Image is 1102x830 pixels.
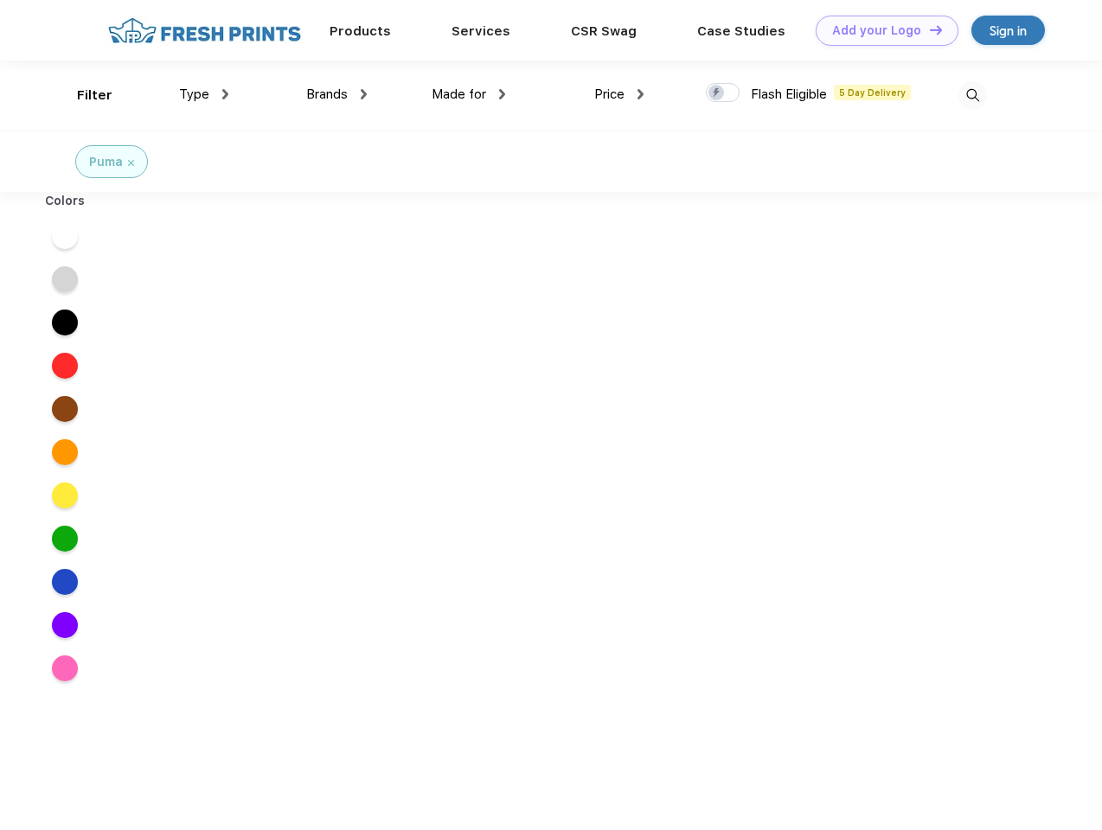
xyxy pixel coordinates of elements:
[832,23,921,38] div: Add your Logo
[499,89,505,99] img: dropdown.png
[32,192,99,210] div: Colors
[751,86,827,102] span: Flash Eligible
[77,86,112,105] div: Filter
[958,81,987,110] img: desktop_search.svg
[89,153,123,171] div: Puma
[432,86,486,102] span: Made for
[637,89,644,99] img: dropdown.png
[361,89,367,99] img: dropdown.png
[179,86,209,102] span: Type
[306,86,348,102] span: Brands
[330,23,391,39] a: Products
[128,160,134,166] img: filter_cancel.svg
[990,21,1027,41] div: Sign in
[571,23,637,39] a: CSR Swag
[971,16,1045,45] a: Sign in
[930,25,942,35] img: DT
[452,23,510,39] a: Services
[222,89,228,99] img: dropdown.png
[834,85,911,100] span: 5 Day Delivery
[594,86,625,102] span: Price
[103,16,306,46] img: fo%20logo%202.webp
